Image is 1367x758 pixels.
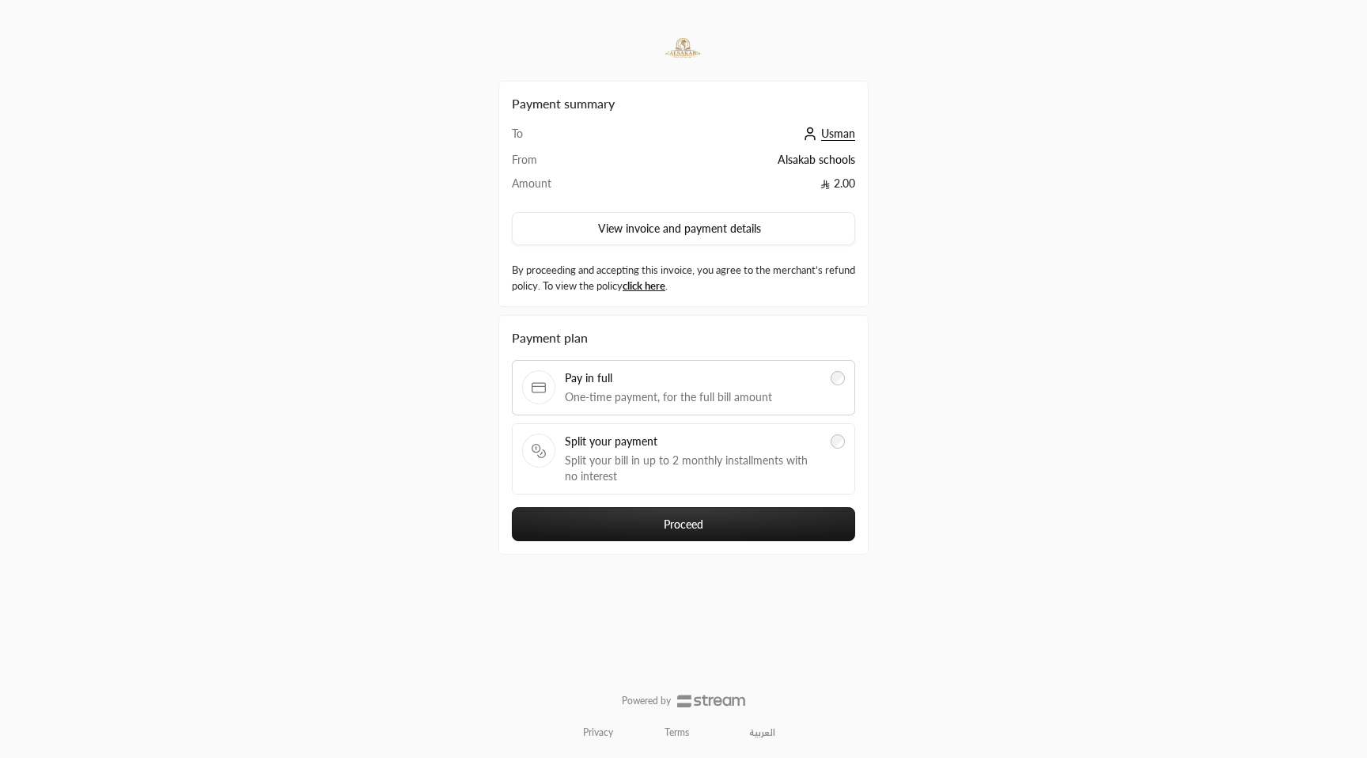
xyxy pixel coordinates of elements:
input: Pay in fullOne-time payment, for the full bill amount [831,371,845,385]
a: Privacy [583,726,613,739]
button: Proceed [512,507,855,541]
a: Terms [665,726,689,739]
span: One-time payment, for the full bill amount [565,389,821,405]
div: Payment plan [512,328,855,347]
a: Usman [799,127,855,140]
img: Company Logo [662,25,705,68]
span: Usman [821,127,855,141]
span: Pay in full [565,370,821,386]
td: Amount [512,176,628,199]
td: 2.00 [628,176,855,199]
label: By proceeding and accepting this invoice, you agree to the merchant’s refund policy. To view the ... [512,263,855,294]
td: From [512,152,628,176]
a: العربية [740,720,784,745]
td: To [512,126,628,152]
span: Split your payment [565,434,821,449]
td: Alsakab schools [628,152,855,176]
a: click here [623,279,665,292]
p: Powered by [622,695,671,707]
span: Split your bill in up to 2 monthly installments with no interest [565,453,821,484]
h2: Payment summary [512,94,855,113]
input: Split your paymentSplit your bill in up to 2 monthly installments with no interest [831,434,845,449]
button: View invoice and payment details [512,212,855,245]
